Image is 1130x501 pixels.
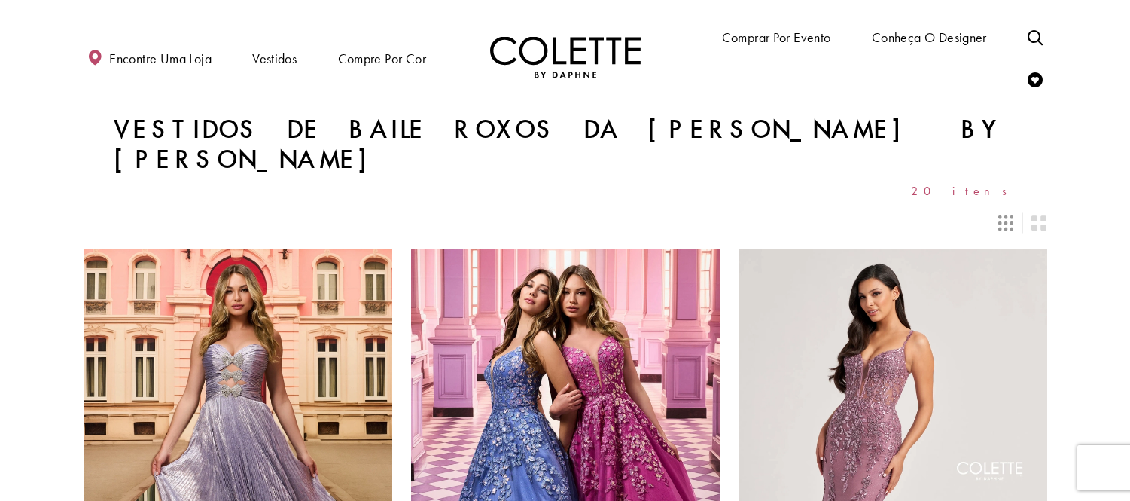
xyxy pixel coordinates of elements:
font: Compre por cor [338,50,426,67]
font: Vestidos [252,50,297,67]
span: Compre por cor [334,36,430,79]
a: Conheça o designer [868,15,991,58]
font: 20 itens [911,183,1017,199]
img: Colette por Daphne [490,37,641,78]
a: Verificar lista de desejos [1024,58,1046,99]
font: Vestidos de baile roxos da [PERSON_NAME] by [PERSON_NAME] [114,112,1001,176]
div: Controles de layout [75,206,1056,240]
font: Encontre uma loja [109,50,212,67]
span: Mudar o layout para 2 colunas [1031,215,1046,231]
font: Comprar por evento [722,29,831,46]
a: Encontre uma loja [84,36,215,79]
font: Conheça o designer [872,29,987,46]
span: Mudar o layout para 3 colunas [998,215,1013,231]
a: Visite a página inicial [490,37,641,78]
span: Comprar por evento [718,15,835,58]
a: Alternar pesquisa [1024,16,1046,57]
span: Vestidos [248,36,300,79]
